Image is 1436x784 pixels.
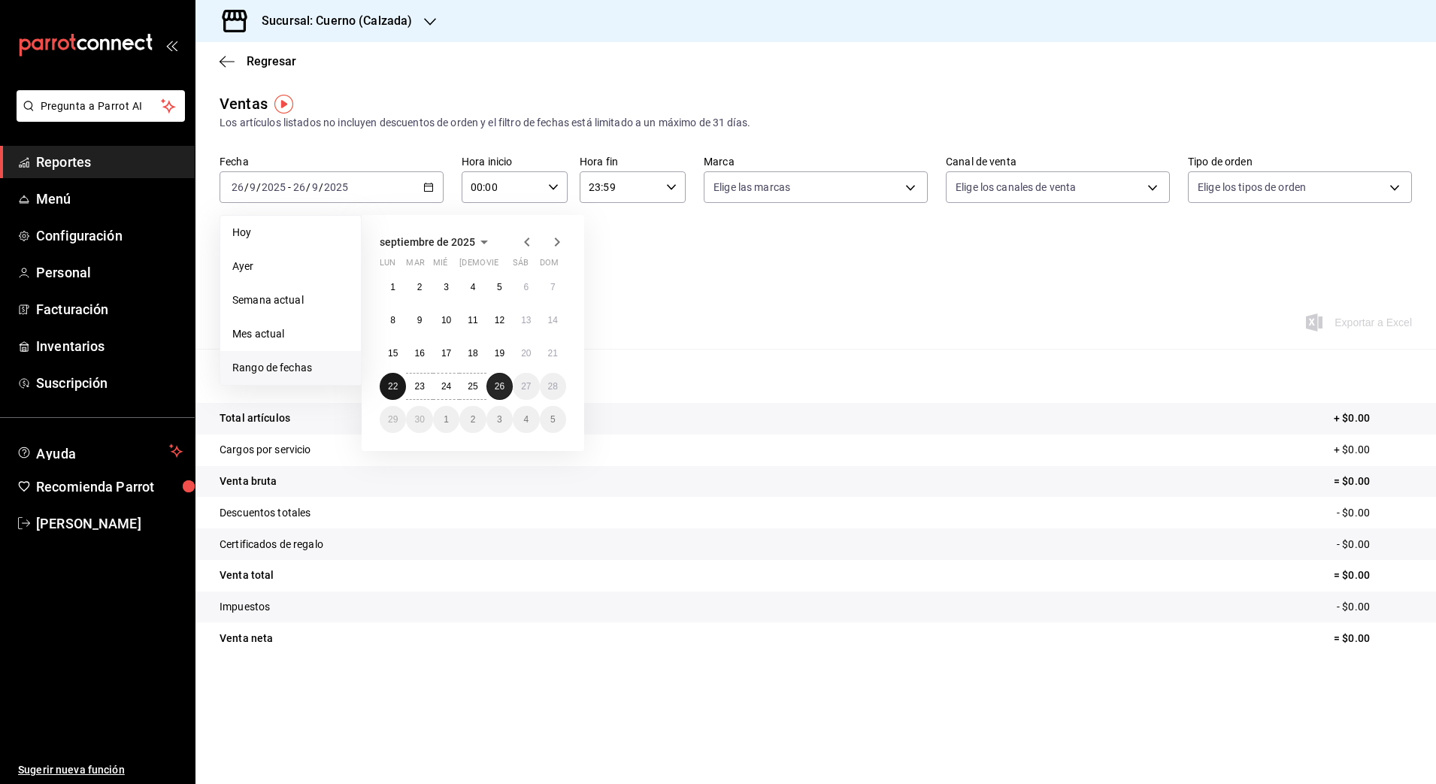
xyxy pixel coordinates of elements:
[406,373,432,400] button: 23 de septiembre de 2025
[548,315,558,325] abbr: 14 de septiembre de 2025
[495,381,504,392] abbr: 26 de septiembre de 2025
[388,381,398,392] abbr: 22 de septiembre de 2025
[1188,156,1412,167] label: Tipo de orden
[521,381,531,392] abbr: 27 de septiembre de 2025
[232,259,349,274] span: Ayer
[292,181,306,193] input: --
[550,282,556,292] abbr: 7 de septiembre de 2025
[17,90,185,122] button: Pregunta a Parrot AI
[1334,631,1412,646] p: = $0.00
[406,340,432,367] button: 16 de septiembre de 2025
[220,537,323,552] p: Certificados de regalo
[513,307,539,334] button: 13 de septiembre de 2025
[36,336,183,356] span: Inventarios
[232,326,349,342] span: Mes actual
[1334,568,1412,583] p: = $0.00
[513,258,529,274] abbr: sábado
[36,442,163,460] span: Ayuda
[220,568,274,583] p: Venta total
[486,340,513,367] button: 19 de septiembre de 2025
[433,340,459,367] button: 17 de septiembre de 2025
[380,307,406,334] button: 8 de septiembre de 2025
[540,373,566,400] button: 28 de septiembre de 2025
[1334,474,1412,489] p: = $0.00
[220,54,296,68] button: Regresar
[441,315,451,325] abbr: 10 de septiembre de 2025
[471,282,476,292] abbr: 4 de septiembre de 2025
[459,258,548,274] abbr: jueves
[444,282,449,292] abbr: 3 de septiembre de 2025
[220,505,311,521] p: Descuentos totales
[523,414,529,425] abbr: 4 de octubre de 2025
[380,233,493,251] button: septiembre de 2025
[495,315,504,325] abbr: 12 de septiembre de 2025
[220,631,273,646] p: Venta neta
[468,348,477,359] abbr: 18 de septiembre de 2025
[380,274,406,301] button: 1 de septiembre de 2025
[1198,180,1306,195] span: Elige los tipos de orden
[380,406,406,433] button: 29 de septiembre de 2025
[323,181,349,193] input: ----
[540,258,559,274] abbr: domingo
[523,282,529,292] abbr: 6 de septiembre de 2025
[414,414,424,425] abbr: 30 de septiembre de 2025
[231,181,244,193] input: --
[319,181,323,193] span: /
[36,189,183,209] span: Menú
[36,152,183,172] span: Reportes
[36,513,183,534] span: [PERSON_NAME]
[417,315,423,325] abbr: 9 de septiembre de 2025
[406,274,432,301] button: 2 de septiembre de 2025
[36,262,183,283] span: Personal
[36,299,183,319] span: Facturación
[220,156,444,167] label: Fecha
[41,98,162,114] span: Pregunta a Parrot AI
[406,258,424,274] abbr: martes
[220,442,311,458] p: Cargos por servicio
[406,307,432,334] button: 9 de septiembre de 2025
[441,348,451,359] abbr: 17 de septiembre de 2025
[433,307,459,334] button: 10 de septiembre de 2025
[306,181,311,193] span: /
[256,181,261,193] span: /
[540,340,566,367] button: 21 de septiembre de 2025
[247,54,296,68] span: Regresar
[540,274,566,301] button: 7 de septiembre de 2025
[250,12,412,30] h3: Sucursal: Cuerno (Calzada)
[414,381,424,392] abbr: 23 de septiembre de 2025
[232,225,349,241] span: Hoy
[486,258,498,274] abbr: viernes
[390,315,395,325] abbr: 8 de septiembre de 2025
[713,180,790,195] span: Elige las marcas
[513,274,539,301] button: 6 de septiembre de 2025
[513,340,539,367] button: 20 de septiembre de 2025
[444,414,449,425] abbr: 1 de octubre de 2025
[486,373,513,400] button: 26 de septiembre de 2025
[486,274,513,301] button: 5 de septiembre de 2025
[244,181,249,193] span: /
[274,95,293,114] img: Tooltip marker
[36,477,183,497] span: Recomienda Parrot
[380,373,406,400] button: 22 de septiembre de 2025
[1334,410,1412,426] p: + $0.00
[495,348,504,359] abbr: 19 de septiembre de 2025
[388,414,398,425] abbr: 29 de septiembre de 2025
[459,406,486,433] button: 2 de octubre de 2025
[548,381,558,392] abbr: 28 de septiembre de 2025
[380,258,395,274] abbr: lunes
[433,373,459,400] button: 24 de septiembre de 2025
[580,156,686,167] label: Hora fin
[414,348,424,359] abbr: 16 de septiembre de 2025
[220,599,270,615] p: Impuestos
[380,340,406,367] button: 15 de septiembre de 2025
[380,236,475,248] span: septiembre de 2025
[540,307,566,334] button: 14 de septiembre de 2025
[232,360,349,376] span: Rango de fechas
[417,282,423,292] abbr: 2 de septiembre de 2025
[433,258,447,274] abbr: miércoles
[261,181,286,193] input: ----
[311,181,319,193] input: --
[468,315,477,325] abbr: 11 de septiembre de 2025
[459,373,486,400] button: 25 de septiembre de 2025
[540,406,566,433] button: 5 de octubre de 2025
